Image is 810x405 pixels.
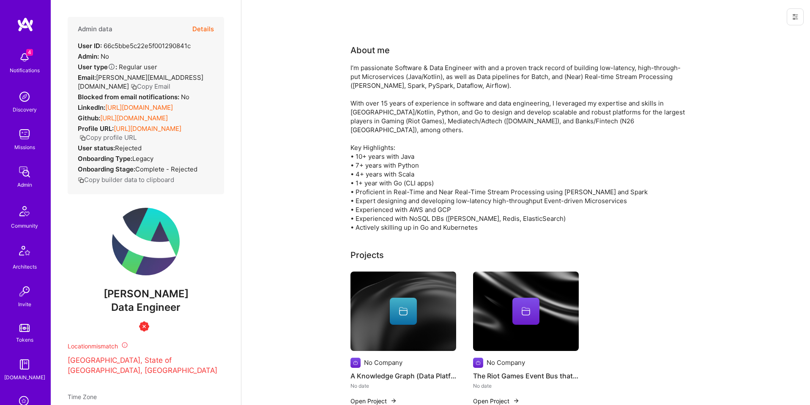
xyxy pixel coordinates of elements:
button: Details [192,17,214,41]
span: Rejected [115,144,142,152]
img: cover [473,272,579,351]
img: Invite [16,283,33,300]
strong: User ID: [78,42,102,50]
strong: Admin: [78,52,99,60]
div: Projects [350,249,384,261]
strong: Blocked from email notifications: [78,93,181,101]
h4: The Riot Games Event Bus that handling over 500M+ events/second and serves the data across severa... [473,370,579,381]
img: Community [14,201,35,221]
div: No date [473,381,579,390]
a: [URL][DOMAIN_NAME] [105,103,173,111]
strong: User type : [78,63,117,71]
strong: LinkedIn: [78,103,105,111]
div: Notifications [10,66,40,75]
div: No Company [487,358,525,367]
img: tokens [19,324,30,332]
button: Copy Email [131,82,170,91]
img: Company logo [473,358,483,368]
strong: Onboarding Stage: [78,165,135,173]
div: I’m passionate Software & Data Engineer with and a proven track record of building low-latency, h... [350,63,689,232]
div: No [78,92,189,101]
strong: Github: [78,114,100,122]
h4: A Knowledge Graph (Data Platform) for KYC [350,370,456,381]
img: teamwork [16,126,33,143]
div: Discovery [13,105,37,114]
span: [PERSON_NAME] [68,288,224,300]
span: Complete - Rejected [135,165,197,173]
img: Company logo [350,358,361,368]
i: icon Copy [78,177,84,183]
div: [DOMAIN_NAME] [4,373,45,382]
i: Help [108,63,115,71]
img: Architects [14,242,35,262]
button: Copy builder data to clipboard [78,175,174,184]
p: [GEOGRAPHIC_DATA], State of [GEOGRAPHIC_DATA], [GEOGRAPHIC_DATA] [68,356,224,376]
a: [URL][DOMAIN_NAME] [100,114,168,122]
div: Tokens [16,335,33,344]
span: [PERSON_NAME][EMAIL_ADDRESS][DOMAIN_NAME] [78,73,203,90]
span: 4 [26,49,33,56]
div: Invite [18,300,31,309]
button: Copy profile URL [79,133,137,142]
img: discovery [16,88,33,105]
strong: Profile URL: [78,125,114,133]
img: guide book [16,356,33,373]
div: No [78,52,109,61]
span: Data Engineer [111,301,181,313]
strong: Email: [78,73,96,82]
div: Regular user [78,63,157,71]
img: arrow-right [513,397,520,404]
span: legacy [132,155,153,163]
img: User Avatar [112,208,180,275]
strong: User status: [78,144,115,152]
img: bell [16,49,33,66]
div: Community [11,221,38,230]
img: cover [350,272,456,351]
div: About me [350,44,390,57]
div: 66c5bbe5c22e5f001290841c [78,41,191,50]
a: [URL][DOMAIN_NAME] [114,125,181,133]
i: icon Copy [131,84,137,90]
div: Admin [17,180,32,189]
div: Missions [14,143,35,152]
img: logo [17,17,34,32]
img: arrow-right [390,397,397,404]
div: Location mismatch [68,342,224,351]
h4: Admin data [78,25,112,33]
img: Unqualified [139,321,149,332]
div: No Company [364,358,402,367]
i: icon Copy [79,135,86,141]
div: No date [350,381,456,390]
strong: Onboarding Type: [78,155,132,163]
div: Architects [13,262,37,271]
img: admin teamwork [16,163,33,180]
span: Time Zone [68,393,97,400]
